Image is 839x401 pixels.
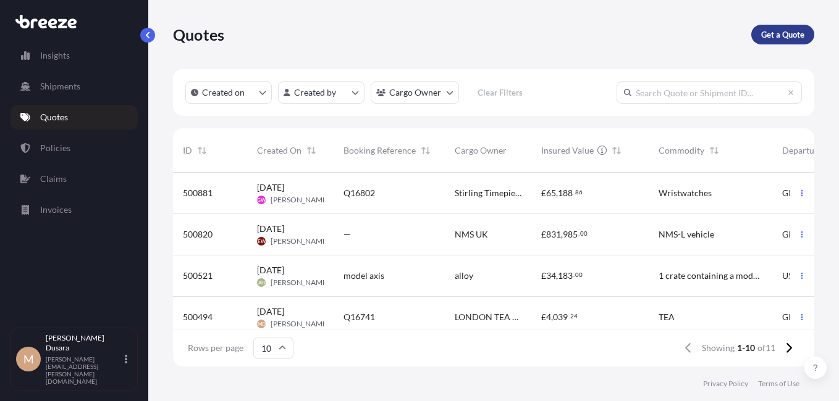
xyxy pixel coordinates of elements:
[782,187,811,199] span: GBLHR
[455,228,488,241] span: NMS UK
[782,270,809,282] span: USMIA
[40,142,70,154] p: Policies
[40,80,80,93] p: Shipments
[40,204,72,216] p: Invoices
[257,181,284,194] span: [DATE]
[418,143,433,158] button: Sort
[40,49,70,62] p: Insights
[782,311,811,323] span: GBLHR
[183,228,213,241] span: 500820
[11,105,138,130] a: Quotes
[455,311,521,323] span: LONDON TEA EXCHANGE
[546,230,561,239] span: 831
[563,230,578,239] span: 985
[183,144,192,157] span: ID
[556,189,558,197] span: ,
[541,144,594,157] span: Insured Value
[551,313,553,321] span: ,
[257,223,284,235] span: [DATE]
[455,187,521,199] span: Stirling Timepieces
[23,353,34,365] span: M
[271,236,329,246] span: [PERSON_NAME]
[573,273,575,277] span: .
[271,195,329,205] span: [PERSON_NAME]
[257,305,284,318] span: [DATE]
[573,190,575,194] span: .
[11,136,138,160] a: Policies
[478,86,523,99] p: Clear Filters
[659,187,712,199] span: Wristwatches
[659,270,762,282] span: 1 crate containing a model aircraft
[183,270,213,282] span: 500521
[258,276,265,289] span: AH
[371,81,459,104] button: cargoOwner Filter options
[185,81,272,104] button: createdOn Filter options
[455,144,507,157] span: Cargo Owner
[558,189,573,197] span: 188
[183,311,213,323] span: 500494
[659,311,675,323] span: TEA
[257,144,301,157] span: Created On
[702,342,735,354] span: Showing
[703,379,748,389] a: Privacy Policy
[575,190,583,194] span: 86
[278,81,365,104] button: createdBy Filter options
[46,355,122,385] p: [PERSON_NAME][EMAIL_ADDRESS][PERSON_NAME][DOMAIN_NAME]
[578,231,580,236] span: .
[257,194,266,206] span: GW
[46,333,122,353] p: [PERSON_NAME] Dusara
[659,228,714,241] span: NMS-L vehicle
[568,314,570,318] span: .
[575,273,583,277] span: 00
[580,231,588,236] span: 00
[11,197,138,222] a: Invoices
[546,313,551,321] span: 4
[782,228,811,241] span: GBSOU
[561,230,563,239] span: ,
[757,342,775,354] span: of 11
[195,143,209,158] button: Sort
[751,25,814,44] a: Get a Quote
[609,143,624,158] button: Sort
[556,271,558,280] span: ,
[11,43,138,68] a: Insights
[11,167,138,191] a: Claims
[344,270,384,282] span: model axis
[546,271,556,280] span: 34
[258,235,266,247] span: EW
[188,342,243,354] span: Rows per page
[541,313,546,321] span: £
[294,86,336,99] p: Created by
[455,270,473,282] span: alloy
[173,25,224,44] p: Quotes
[202,86,245,99] p: Created on
[344,228,351,241] span: —
[257,264,284,276] span: [DATE]
[344,311,375,323] span: Q16741
[344,187,375,199] span: Q16802
[40,111,68,123] p: Quotes
[304,143,319,158] button: Sort
[344,144,416,157] span: Booking Reference
[737,342,755,354] span: 1-10
[271,278,329,287] span: [PERSON_NAME]
[546,189,556,197] span: 65
[617,81,802,104] input: Search Quote or Shipment ID...
[271,319,329,329] span: [PERSON_NAME]
[570,314,578,318] span: 24
[183,187,213,199] span: 500881
[11,74,138,99] a: Shipments
[558,271,573,280] span: 183
[553,313,568,321] span: 039
[541,189,546,197] span: £
[761,28,804,41] p: Get a Quote
[541,271,546,280] span: £
[659,144,704,157] span: Commodity
[465,83,534,102] button: Clear Filters
[389,86,441,99] p: Cargo Owner
[758,379,799,389] a: Terms of Use
[782,144,822,157] span: Departure
[40,173,67,185] p: Claims
[707,143,722,158] button: Sort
